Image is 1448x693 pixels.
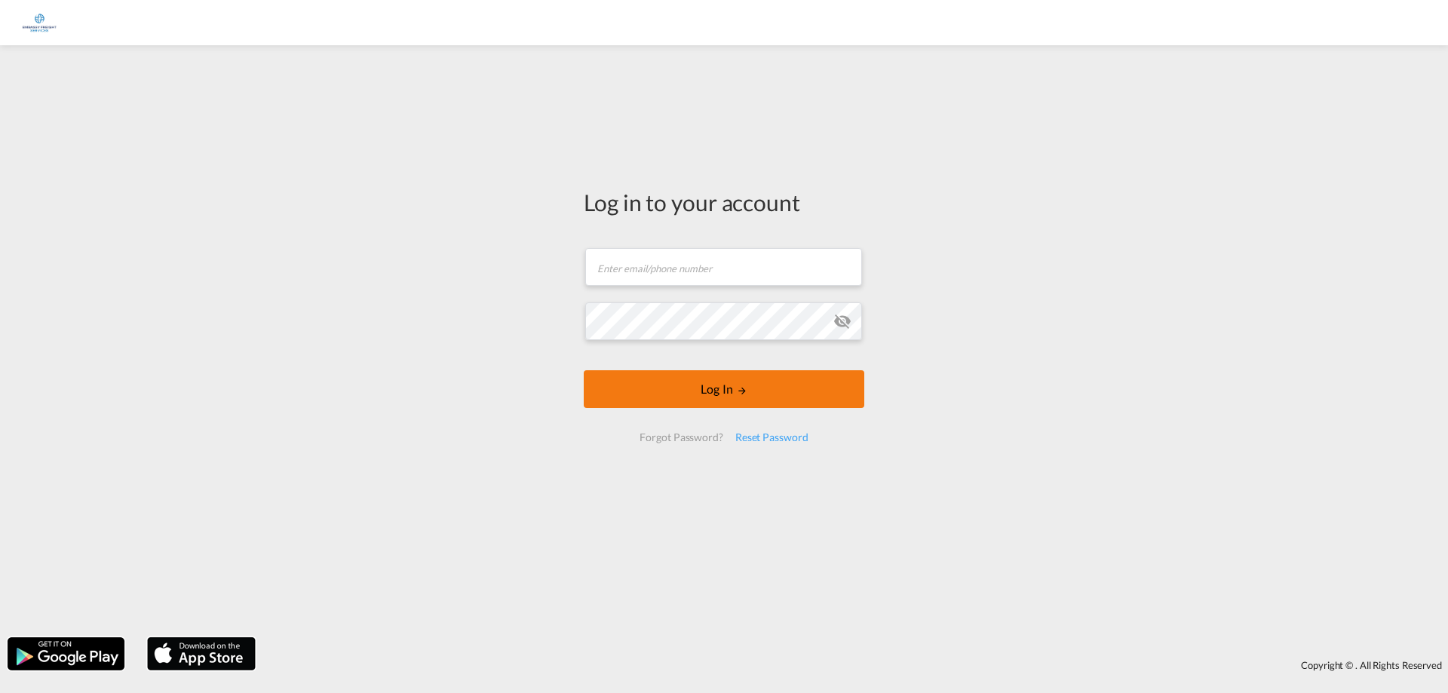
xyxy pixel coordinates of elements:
div: Reset Password [729,424,814,451]
input: Enter email/phone number [585,248,862,286]
img: apple.png [146,636,257,672]
div: Copyright © . All Rights Reserved [263,652,1448,678]
img: google.png [6,636,126,672]
div: Log in to your account [584,186,864,218]
md-icon: icon-eye-off [833,312,851,330]
img: e1326340b7c511ef854e8d6a806141ad.jpg [23,6,57,40]
button: LOGIN [584,370,864,408]
div: Forgot Password? [633,424,729,451]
